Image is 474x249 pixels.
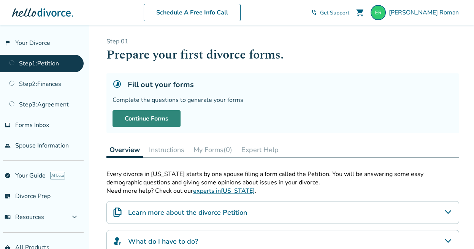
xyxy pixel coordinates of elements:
[113,208,122,217] img: Learn more about the divorce Petition
[5,40,11,46] span: flag_2
[311,9,349,16] a: phone_in_talkGet Support
[106,187,459,195] p: Need more help? Check out our .
[5,213,44,221] span: Resources
[5,173,11,179] span: explore
[190,142,235,157] button: My Forms(0)
[5,143,11,149] span: people
[146,142,187,157] button: Instructions
[113,110,181,127] a: Continue Forms
[15,121,49,129] span: Forms Inbox
[238,142,282,157] button: Expert Help
[106,142,143,158] button: Overview
[113,96,453,104] div: Complete the questions to generate your forms
[320,9,349,16] span: Get Support
[106,46,459,64] h1: Prepare your first divorce forms.
[113,236,122,246] img: What do I have to do?
[128,79,194,90] h5: Fill out your forms
[193,187,255,195] a: experts in[US_STATE]
[436,213,474,249] iframe: Chat Widget
[128,208,247,217] h4: Learn more about the divorce Petition
[355,8,365,17] span: shopping_cart
[389,8,462,17] span: [PERSON_NAME] Roman
[70,213,79,222] span: expand_more
[106,37,459,46] p: Step 0 1
[50,172,65,179] span: AI beta
[5,122,11,128] span: inbox
[106,170,459,187] p: Every divorce in [US_STATE] starts by one spouse filing a form called the Petition. You will be a...
[311,10,317,16] span: phone_in_talk
[5,193,11,199] span: list_alt_check
[128,236,198,246] h4: What do I have to do?
[144,4,241,21] a: Schedule A Free Info Call
[371,5,386,20] img: reormiakn@gmail.com
[5,214,11,220] span: menu_book
[106,201,459,224] div: Learn more about the divorce Petition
